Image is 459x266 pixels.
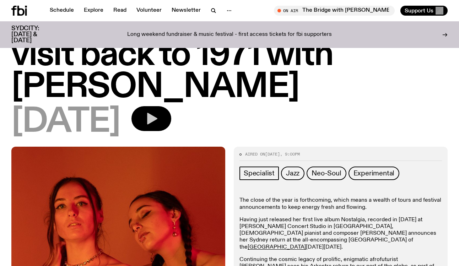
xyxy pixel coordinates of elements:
a: [GEOGRAPHIC_DATA] [248,244,306,250]
p: The close of the year is forthcoming, which means a wealth of tours and festival announcements to... [239,197,442,211]
a: Read [109,6,131,16]
a: Explore [80,6,108,16]
h3: SYDCITY: [DATE] & [DATE] [11,26,57,44]
a: Jazz [281,167,304,180]
span: Jazz [286,169,299,177]
button: On AirThe Bridge with [PERSON_NAME] [274,6,395,16]
span: Aired on [245,151,265,157]
a: Specialist [239,167,279,180]
p: Having just released her first live album Nostalgia, recorded in [DATE] at [PERSON_NAME] Concert ... [239,217,442,251]
button: Support Us [400,6,448,16]
a: Schedule [45,6,78,16]
span: , 9:00pm [280,151,300,157]
a: Newsletter [167,6,205,16]
a: Experimental [349,167,400,180]
a: Neo-Soul [307,167,346,180]
a: Volunteer [132,6,166,16]
span: Neo-Soul [312,169,341,177]
span: Support Us [405,7,433,14]
span: [DATE] [11,106,120,138]
span: Specialist [244,169,275,177]
span: Experimental [353,169,395,177]
span: [DATE] [265,151,280,157]
p: Long weekend fundraiser & music festival - first access tickets for fbi supporters [127,32,332,38]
